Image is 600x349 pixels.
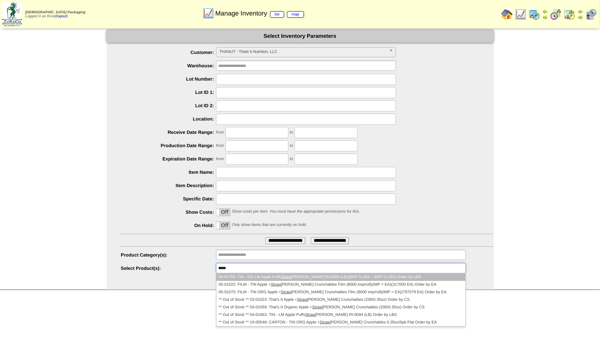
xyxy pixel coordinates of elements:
[216,273,465,281] li: 04-01755: TIN - OG LM Apple Puffs [PERSON_NAME] RI-0098 (LB)(8597.5 LBS ~ 8597.5 LBS) Order by LBS
[216,296,465,304] li: ** Out of Stock ** 03-01023: That's It Apple + [PERSON_NAME] Crunchables (200/0.35oz) Order by CS
[216,131,224,135] span: from
[529,9,540,20] img: calendarprod.gif
[271,282,281,287] em: Straw
[216,319,465,326] li: ** Out of Stock ** 10-00548: CARTON - TIN ORG Apple + [PERSON_NAME] Crunchables 0.35oz/6pk Flat O...
[287,11,304,18] a: map
[281,290,291,294] em: Straw
[121,63,216,68] label: Warehouse:
[121,196,216,201] label: Specific Date:
[312,305,322,309] em: Straw
[215,10,304,17] span: Manage Inventory
[542,14,548,20] img: arrowright.gif
[290,144,293,148] span: to
[216,222,230,229] label: Off
[281,275,291,279] em: Straw
[121,183,216,188] label: Item Description:
[216,144,224,148] span: from
[297,298,307,302] em: Straw
[121,169,216,175] label: Item Name:
[586,9,597,20] img: calendarcustomer.gif
[216,281,465,289] li: 05-01022: FILM - TIN Apple + [PERSON_NAME] Crunchables Film (8000 imp/roll)(IMP = EA)(317000 EA) ...
[232,210,360,214] span: Show costs per item. You must have the appropriate permissions for this.
[121,266,216,271] label: Select Product(s):
[202,8,214,19] img: line_graph.gif
[216,222,230,230] div: OnOff
[515,9,527,20] img: line_graph.gif
[216,208,230,216] div: OnOff
[542,9,548,14] img: arrowleft.gif
[216,157,224,162] span: from
[305,313,315,317] em: Straw
[290,157,293,162] span: to
[501,9,513,20] img: home.gif
[121,103,216,108] label: Lot ID 2:
[121,130,216,135] label: Receive Date Range:
[216,209,230,216] label: Off
[121,90,216,95] label: Lot ID 1:
[216,289,465,296] li: 05-01073: FILM - TIN ORG Apple + [PERSON_NAME] Crunchables Film (8000 imp/roll)(IMP = EA)(797079 ...
[121,252,216,258] label: Product Category(s):
[121,156,216,162] label: Expiration Date Range:
[121,209,216,215] label: Show Costs:
[121,143,216,148] label: Production Date Range:
[320,320,330,325] em: Straw
[2,2,22,26] img: zoroco-logo-small.webp
[232,223,307,227] span: Only show items that are currently on hold.
[121,223,216,228] label: On Hold:
[25,10,85,18] span: Logged in as Rrost
[216,311,465,319] li: ** Out of Stock ** 04-01663: TIN - LM Apple Puffs [PERSON_NAME] RI-0094 (LB) Order by LBS
[219,47,386,56] span: THANUT - Thats It Nutrition, LLC
[25,10,85,14] span: [DEMOGRAPHIC_DATA] Packaging
[550,9,562,20] img: calendarblend.gif
[270,11,284,18] a: list
[578,9,583,14] img: arrowleft.gif
[121,50,216,55] label: Customer:
[290,131,293,135] span: to
[107,30,494,42] div: Select Inventory Parameters
[578,14,583,20] img: arrowright.gif
[121,76,216,82] label: Lot Number:
[121,116,216,122] label: Location:
[564,9,576,20] img: calendarinout.gif
[216,304,465,311] li: ** Out of Stock ** 03-01059: That's It Organic Apple + [PERSON_NAME] Crunchables (200/0.35oz) Ord...
[55,14,68,18] a: (logout)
